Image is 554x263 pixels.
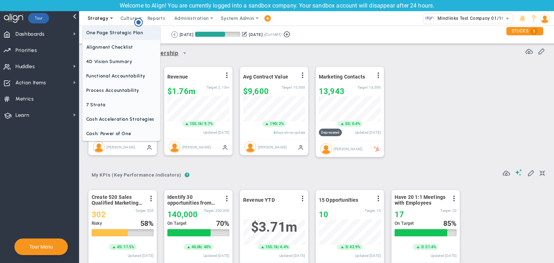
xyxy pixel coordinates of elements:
[201,245,202,249] span: |
[88,169,185,182] button: My KPIs (Key Performance Indicators)
[167,87,195,96] span: $1,758,367
[204,209,215,213] span: Target:
[279,254,305,258] span: Updated [DATE]
[144,11,169,26] span: Reports
[349,245,360,249] span: 42.9%
[202,121,203,126] span: |
[135,209,146,213] span: Target:
[357,85,368,89] span: Target:
[16,43,37,58] span: Priorities
[16,75,46,90] span: Action Items
[140,219,154,227] div: %
[218,85,229,89] span: 2,154,350
[434,14,528,23] span: Mindlinks Test Company 01/10 (Sandbox)
[276,130,305,134] span: days since update
[182,145,211,149] span: [PERSON_NAME]
[203,130,229,134] span: Updated [DATE]
[249,31,263,38] div: [DATE]
[365,209,375,213] span: Target:
[517,11,528,26] li: Announcements
[83,126,160,141] span: Cash: Power of One
[377,209,381,213] span: 15
[27,244,55,250] button: Tour Menu
[243,74,288,80] span: Avg Contract Value
[431,254,457,258] span: Updated [DATE]
[243,87,269,96] span: $9,600
[167,74,188,80] span: Revenue
[264,31,281,38] span: (Current)
[167,210,198,219] span: 140,000
[192,244,202,250] span: 40.0k
[355,254,381,258] span: Updated [DATE]
[16,59,35,74] span: Huddles
[352,121,361,126] span: 0.4%
[167,221,186,226] span: On Target
[515,169,522,176] span: Suggestions (AI Feature)
[222,144,228,150] span: Manually Updated
[425,245,436,249] span: 21.4%
[174,15,208,21] span: Administration
[216,219,230,227] div: %
[395,194,447,206] span: Have 20 1:1 Meetings with Employees
[190,121,202,127] span: 155.1k
[215,209,229,213] span: 200,000
[83,83,160,98] span: Process Accountability
[319,197,359,203] span: 15 Opportunities
[528,11,539,26] li: Help & Frequently Asked Questions (FAQ)
[279,121,284,126] span: 2%
[88,15,109,21] span: Strategy
[293,85,305,89] span: 10,000
[16,92,34,107] span: Metrics
[374,146,379,152] span: HubSpot Enabled
[106,145,135,149] span: [PERSON_NAME]
[452,209,457,213] span: 20
[83,26,160,40] span: One Page Strategic Plan
[298,144,304,150] span: Manually Updated
[395,221,414,226] span: On Target
[88,169,185,181] span: My KPIs (Key Performance Indicators)
[92,221,102,226] span: Risky
[251,219,297,235] span: $3,707,282
[527,169,535,176] span: Edit My KPIs
[93,141,105,153] img: Jane Wilson
[16,108,29,123] span: Learn
[503,169,510,176] span: Refresh Data
[83,69,160,83] span: Functional Accountability
[167,194,220,206] span: Identify 30 opportunities from SmithCo resulting in $200K new sales
[179,47,191,59] span: select
[258,145,287,149] span: [PERSON_NAME]
[245,141,256,153] img: Katie Williams
[243,197,275,203] span: Revenue YTD
[319,74,365,80] span: Marketing Contacts
[83,54,160,69] span: 4D Vision Summary
[123,245,134,249] span: 17.5%
[345,244,347,250] span: 3
[319,87,344,96] span: 13,943
[92,210,106,219] span: 302
[277,121,278,126] span: |
[395,210,404,219] span: 17
[83,98,160,112] span: 7 Strata
[180,31,193,38] div: [DATE]
[204,121,213,126] span: 9.7%
[265,244,278,250] span: 155.1k
[169,141,180,153] img: Tom Johnson
[204,245,211,249] span: 40%
[195,32,240,37] div: Period Progress: 66% Day 60 of 90 with 30 remaining.
[92,194,144,206] span: Create 520 Sales Qualified Marketing Leads
[526,47,533,54] span: Refresh Data
[278,245,279,249] span: |
[502,14,513,24] span: select
[345,121,349,127] span: 55
[128,254,154,258] span: Updated [DATE]
[207,85,217,89] span: Target:
[319,210,328,219] span: 10
[538,47,545,54] span: Edit or Add Critical Numbers
[423,245,424,249] span: |
[334,147,362,151] span: [PERSON_NAME]
[506,27,543,35] div: STUCKS
[171,31,178,38] button: Go to previous period
[443,219,451,228] span: 85
[421,244,423,250] span: 3
[347,245,348,249] span: |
